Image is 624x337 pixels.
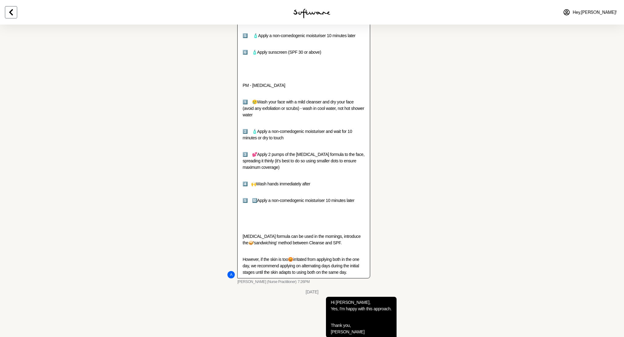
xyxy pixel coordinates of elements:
time: 2025-09-19T09:26:43.680Z [298,280,310,285]
p: Hi [PERSON_NAME], Yes, I'm happy with this approach. [331,299,392,312]
span: 💕 [252,152,257,157]
span: 2️⃣ [242,129,248,134]
a: Hey,[PERSON_NAME]! [559,5,620,20]
div: Annie Butler (Nurse Practitioner) [227,271,235,278]
span: 6️⃣ [242,50,248,55]
p: [MEDICAL_DATA] formula can be used in the mornings, introduce the 'sandwiching' method between Cl... [242,233,365,246]
span: 🔟 [252,198,257,203]
span: 3️⃣ [242,152,248,157]
span: 🥪 [248,240,254,245]
p: Thank you, [PERSON_NAME] [331,322,392,335]
span: 😡 [288,257,293,262]
div: [DATE] [306,289,319,295]
span: Hey, [PERSON_NAME] ! [573,10,617,15]
span: 4️⃣ [242,181,248,186]
p: Apply a non-comedogenic moisturiser and wait for 10 minutes or dry to touch [242,128,365,141]
span: [PERSON_NAME] (Nurse Practitioner) [237,280,296,285]
p: Wash hands immediately after [242,181,365,187]
span: 1️⃣ [242,99,248,104]
div: A [227,271,235,278]
p: However, if the skin is too irritated from applying both in the one day, we recommend applying on... [242,256,365,276]
p: Apply sunscreen (SPF 30 or above) [242,49,365,56]
span: 5️⃣ [242,198,248,203]
span: 🧴 [252,129,257,134]
p: PM - [MEDICAL_DATA] [242,82,365,89]
p: Wash your face with a mild cleanser and dry your face (avoid any exfoliation or scrubs) - wash in... [242,99,365,118]
span: 🧴 [253,33,258,38]
span: 🙌 [251,181,256,186]
p: Apply a non-comedogenic moisturiser 10 minutes later [242,33,365,39]
span: 5️⃣ [242,33,248,38]
span: 🧴 [252,50,257,55]
img: software logo [293,9,330,18]
span: 🥲 [252,99,257,104]
p: Apply a non-comedogenic moisturiser 10 minutes later [242,197,365,204]
p: Apply 2 pumps of the [MEDICAL_DATA] formula to the face, spreading it thinly (it’s best to do so ... [242,151,365,171]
